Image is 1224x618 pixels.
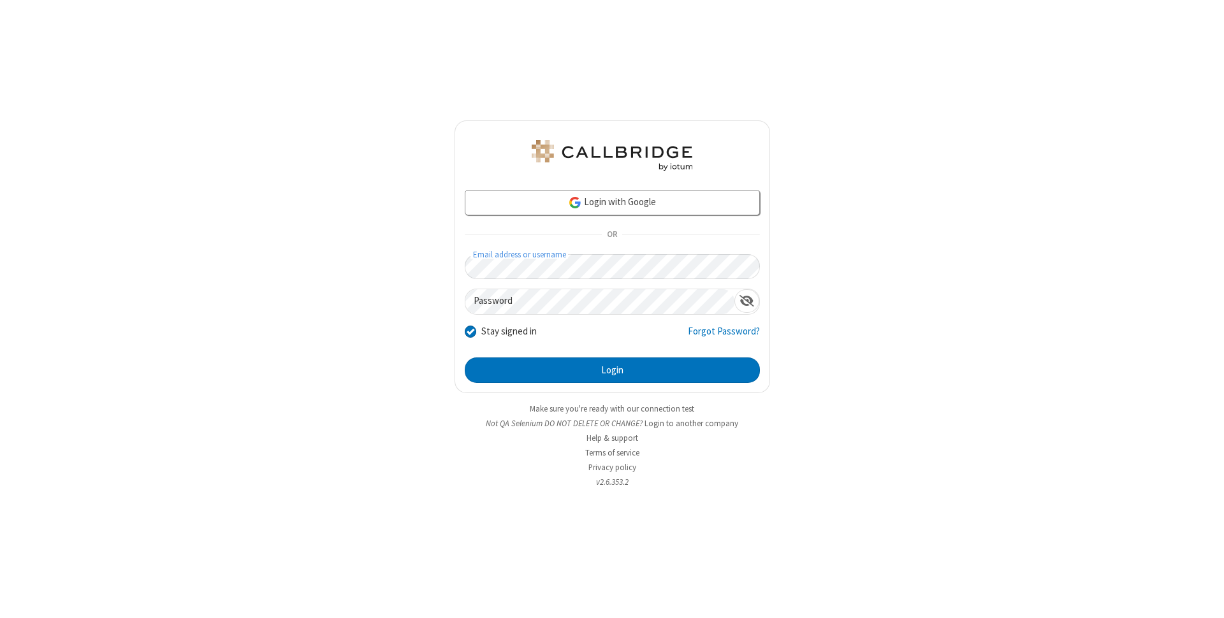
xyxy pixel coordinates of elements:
a: Login with Google [465,190,760,215]
a: Forgot Password? [688,324,760,349]
button: Login [465,357,760,383]
a: Make sure you're ready with our connection test [530,403,694,414]
li: v2.6.353.2 [455,476,770,488]
img: google-icon.png [568,196,582,210]
a: Privacy policy [588,462,636,473]
div: Show password [734,289,759,313]
img: QA Selenium DO NOT DELETE OR CHANGE [529,140,695,171]
a: Help & support [586,433,638,443]
input: Password [465,289,734,314]
span: OR [602,226,622,244]
label: Stay signed in [481,324,537,339]
input: Email address or username [465,254,760,279]
button: Login to another company [645,417,738,429]
a: Terms of service [585,447,639,458]
li: Not QA Selenium DO NOT DELETE OR CHANGE? [455,417,770,429]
